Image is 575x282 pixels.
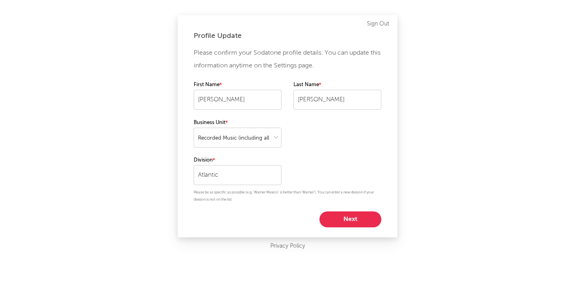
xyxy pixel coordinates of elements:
[194,47,381,72] p: Please confirm your Sodatone profile details. You can update this information anytime on the Sett...
[270,241,305,251] a: Privacy Policy
[194,165,282,185] input: Your division
[194,156,282,165] label: Division
[293,80,381,90] label: Last Name
[194,118,282,128] label: Business Unit
[293,90,381,110] input: Your last name
[319,211,381,227] button: Next
[194,80,282,90] label: First Name
[367,19,389,29] a: Sign Out
[194,189,381,203] p: Please be as specific as possible (e.g. 'Warner Mexico' is better than 'Warner'). You can enter a...
[194,90,282,110] input: Your first name
[194,31,381,41] div: Profile Update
